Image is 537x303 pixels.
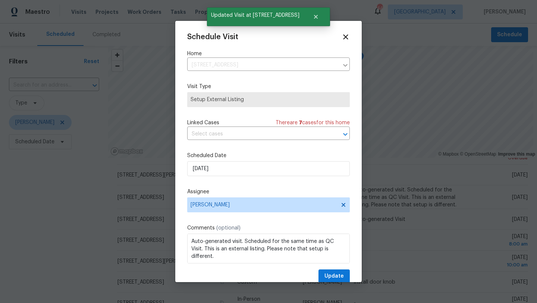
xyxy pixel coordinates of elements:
input: Enter in an address [187,59,339,71]
span: Linked Cases [187,119,219,126]
label: Comments [187,224,350,232]
label: Assignee [187,188,350,196]
span: Setup External Listing [191,96,346,103]
span: Close [342,33,350,41]
span: (optional) [216,225,241,231]
textarea: Auto-generated visit. Scheduled for the same time as QC Visit. This is an external listing. Pleas... [187,234,350,263]
span: Update [324,272,344,281]
span: Updated Visit at [STREET_ADDRESS] [207,7,304,23]
span: [PERSON_NAME] [191,202,337,208]
span: There are case s for this home [276,119,350,126]
label: Visit Type [187,83,350,90]
input: Select cases [187,128,329,140]
span: Schedule Visit [187,33,238,41]
span: 7 [299,120,302,125]
button: Open [340,129,351,140]
label: Scheduled Date [187,152,350,159]
label: Home [187,50,350,57]
input: M/D/YYYY [187,161,350,176]
button: Close [304,9,328,24]
button: Update [318,269,350,283]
